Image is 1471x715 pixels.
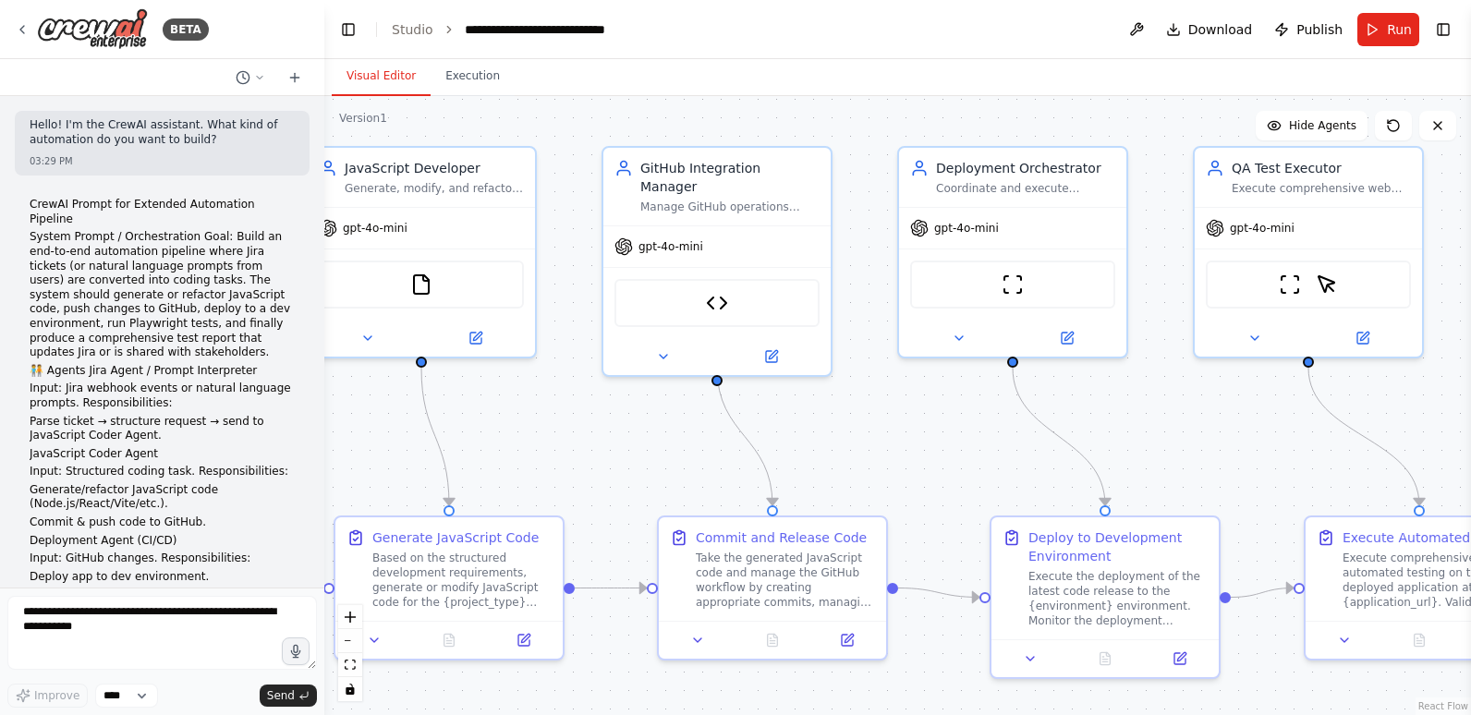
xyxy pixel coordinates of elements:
div: Generate JavaScript Code [372,528,539,547]
div: JavaScript DeveloperGenerate, modify, and refactor JavaScript code (Node.js, React, Vue, etc.) ba... [306,146,537,358]
span: Send [267,688,295,703]
button: Start a new chat [280,67,310,89]
button: No output available [734,629,812,651]
div: GitHub Integration Manager [640,159,820,196]
span: Download [1188,20,1253,39]
img: ScrapeWebsiteTool [1279,273,1301,296]
p: Generate/refactor JavaScript code (Node.js/React/Vite/etc.). [30,483,295,512]
button: Open in side panel [815,629,879,651]
div: Deploy to Development Environment [1028,528,1208,565]
span: Run [1387,20,1412,39]
a: React Flow attribution [1418,701,1468,711]
div: QA Test ExecutorExecute comprehensive web application testing on {application_url} using multiple... [1193,146,1424,358]
button: Open in side panel [492,629,555,651]
button: toggle interactivity [338,677,362,701]
img: FileReadTool [410,273,432,296]
p: Input: Structured coding task. Responsibilities: [30,465,295,479]
g: Edge from 76aeb505-78b5-440a-9900-f0b0204efe6e to fd9b3071-583d-44ed-b1df-bde773b79d33 [1231,579,1294,607]
p: Deploy app to dev environment. [30,570,295,585]
div: Deploy to Development EnvironmentExecute the deployment of the latest code release to the {enviro... [990,515,1221,679]
img: GitHub Release Creator [706,292,728,314]
div: Commit and Release Code [696,528,867,547]
p: Parse ticket → structure request → send to JavaScript Coder Agent. [30,415,295,443]
img: ScrapeElementFromWebsiteTool [1316,273,1338,296]
button: Click to speak your automation idea [282,637,310,665]
g: Edge from 9c662e7f-857d-453a-8f5c-5f088905950b to f1344473-ed97-4dab-8871-e517fe51115d [575,579,647,598]
g: Edge from 54514a68-cf24-4316-85ed-c3cb47a5a3e5 to fd9b3071-583d-44ed-b1df-bde773b79d33 [1299,368,1428,505]
div: Based on the structured development requirements, generate or modify JavaScript code for the {pro... [372,551,552,610]
div: Commit and Release CodeTake the generated JavaScript code and manage the GitHub workflow by creat... [657,515,888,660]
button: Publish [1267,13,1350,46]
p: Input: Jira webhook events or natural language prompts. Responsibilities: [30,382,295,410]
div: Execute comprehensive web application testing on {application_url} using multiple web testing app... [1232,181,1411,196]
span: gpt-4o-mini [934,221,999,236]
button: zoom in [338,605,362,629]
div: JavaScript Developer [345,159,524,177]
button: No output available [1380,629,1459,651]
div: Take the generated JavaScript code and manage the GitHub workflow by creating appropriate commits... [696,551,875,610]
img: ScrapeWebsiteTool [1002,273,1024,296]
p: Deployment Agent (CI/CD) [30,534,295,549]
div: Coordinate and execute deployments to {environment} environment, ensuring successful application ... [936,181,1115,196]
a: Studio [392,22,433,37]
button: Download [1159,13,1260,46]
button: Improve [7,684,88,708]
button: Execution [431,57,515,96]
p: Hello! I'm the CrewAI assistant. What kind of automation do you want to build? [30,118,295,147]
div: QA Test Executor [1232,159,1411,177]
span: Publish [1296,20,1343,39]
span: gpt-4o-mini [638,239,703,254]
button: Open in side panel [1015,327,1119,349]
g: Edge from 4514c5e9-f9b4-4e64-95a6-d13d664a4fd6 to f1344473-ed97-4dab-8871-e517fe51115d [708,368,782,505]
button: Show right sidebar [1430,17,1456,42]
div: GitHub Integration ManagerManage GitHub operations including committing code changes, creating re... [602,146,833,377]
p: JavaScript Coder Agent [30,447,295,462]
div: Generate JavaScript CodeBased on the structured development requirements, generate or modify Java... [334,515,565,660]
div: Generate, modify, and refactor JavaScript code (Node.js, React, Vue, etc.) based on structured de... [345,181,524,196]
button: fit view [338,653,362,677]
button: Open in side panel [1310,327,1415,349]
nav: breadcrumb [392,20,605,39]
button: Run [1357,13,1419,46]
div: Manage GitHub operations including committing code changes, creating releases, and monitoring rep... [640,200,820,214]
p: System Prompt / Orchestration Goal: Build an end-to-end automation pipeline where Jira tickets (o... [30,230,295,359]
button: Hide left sidebar [335,17,361,42]
button: Send [260,685,317,707]
span: gpt-4o-mini [343,221,407,236]
span: Hide Agents [1289,118,1356,133]
button: Open in side panel [719,345,823,368]
button: Open in side panel [1148,648,1211,670]
div: 03:29 PM [30,154,295,168]
button: No output available [1066,648,1145,670]
div: BETA [163,18,209,41]
img: Logo [37,8,148,50]
div: React Flow controls [338,605,362,701]
button: No output available [410,629,489,651]
div: Execute the deployment of the latest code release to the {environment} environment. Monitor the d... [1028,569,1208,628]
div: Deployment Orchestrator [936,159,1115,177]
button: zoom out [338,629,362,653]
button: Switch to previous chat [228,67,273,89]
g: Edge from 93b493f1-dff3-4cba-b1f7-fa840524de64 to 9c662e7f-857d-453a-8f5c-5f088905950b [412,368,458,505]
p: Commit & push code to GitHub. [30,515,295,530]
p: Input: GitHub changes. Responsibilities: [30,551,295,566]
g: Edge from f1344473-ed97-4dab-8871-e517fe51115d to 76aeb505-78b5-440a-9900-f0b0204efe6e [898,579,979,607]
p: CrewAI Prompt for Extended Automation Pipeline [30,198,295,226]
button: Open in side panel [423,327,528,349]
div: Deployment OrchestratorCoordinate and execute deployments to {environment} environment, ensuring ... [897,146,1128,358]
button: Hide Agents [1256,111,1368,140]
button: Visual Editor [332,57,431,96]
span: Improve [34,688,79,703]
div: Version 1 [339,111,387,126]
g: Edge from 635c7859-5637-4742-a3d3-b15ce7b0da06 to 76aeb505-78b5-440a-9900-f0b0204efe6e [1003,368,1114,505]
p: 🧑‍🤝‍🧑 Agents Jira Agent / Prompt Interpreter [30,364,295,379]
span: gpt-4o-mini [1230,221,1295,236]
